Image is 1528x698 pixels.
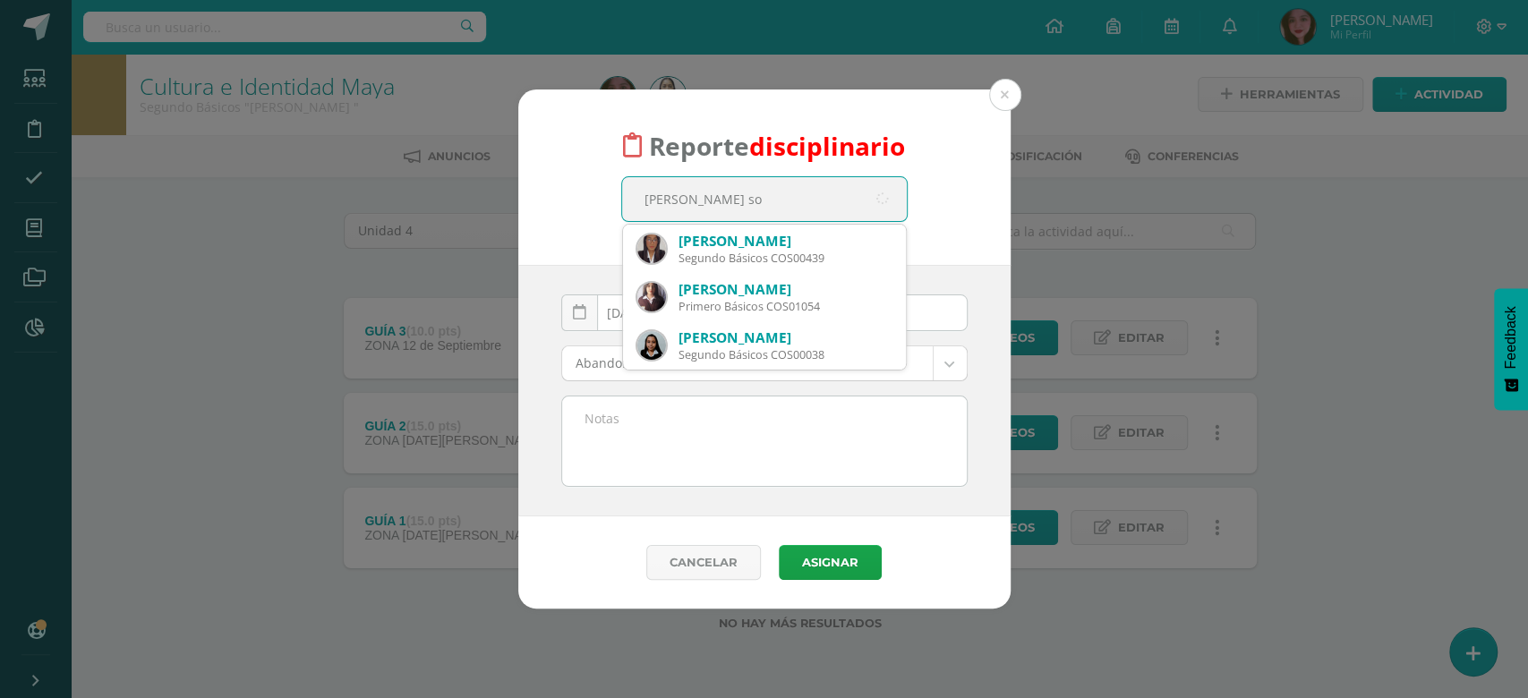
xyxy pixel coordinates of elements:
a: Abandono de clase sin autorización [562,346,967,380]
font: disciplinario [749,128,905,162]
button: Feedback - Mostrar encuesta [1494,288,1528,410]
span: Reporte [649,128,905,162]
img: a2973b6ec996f91dff332c221bead24d.png [637,331,666,360]
span: Abandono de clase sin autorización [576,346,919,380]
button: Asignar [779,545,882,580]
div: [PERSON_NAME] [679,280,892,299]
div: Segundo Básicos COS00038 [679,347,892,362]
div: Primero Básicos COS01054 [679,299,892,314]
div: [PERSON_NAME] [679,232,892,251]
input: Busca un estudiante aquí... [622,177,907,221]
span: Feedback [1503,306,1519,369]
div: [PERSON_NAME] [679,328,892,347]
button: Close (Esc) [989,79,1021,111]
div: Segundo Básicos COS00439 [679,251,892,266]
img: 4640439c713e245cba9537ab713f1a70.png [637,234,666,263]
img: 4ac4d3306a59c32d4f4accd533f395c6.png [637,283,666,311]
a: Cancelar [646,545,761,580]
